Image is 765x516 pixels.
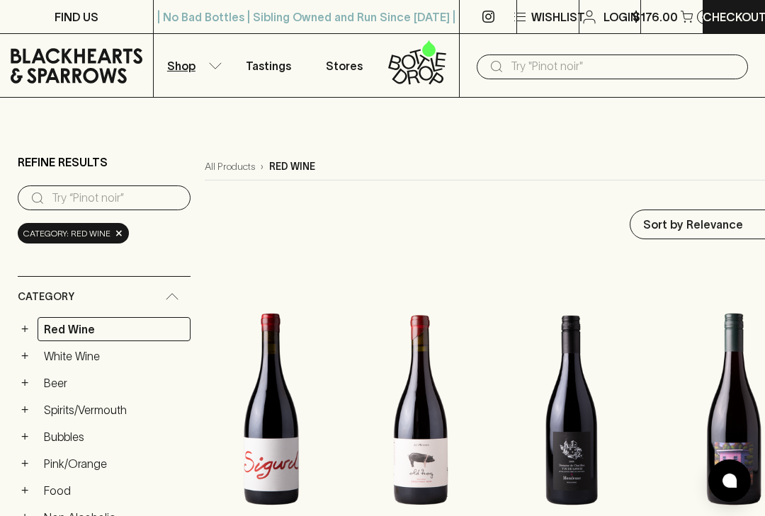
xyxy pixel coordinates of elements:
[115,226,123,241] span: ×
[18,288,74,306] span: Category
[18,376,32,390] button: +
[38,371,191,395] a: Beer
[511,55,737,78] input: Try "Pinot noir"
[633,8,678,25] p: $176.00
[38,344,191,368] a: White Wine
[154,34,230,97] button: Shop
[55,8,98,25] p: FIND US
[52,187,179,210] input: Try “Pinot noir”
[307,34,383,97] a: Stores
[167,57,195,74] p: Shop
[18,483,32,498] button: +
[246,57,291,74] p: Tastings
[38,425,191,449] a: Bubbles
[722,474,737,488] img: bubble-icon
[38,452,191,476] a: Pink/Orange
[261,159,263,174] p: ›
[23,227,110,241] span: Category: red wine
[205,159,255,174] a: All Products
[603,8,639,25] p: Login
[18,457,32,471] button: +
[18,322,32,336] button: +
[18,277,191,317] div: Category
[326,57,363,74] p: Stores
[643,216,743,233] p: Sort by Relevance
[230,34,307,97] a: Tastings
[38,317,191,341] a: Red Wine
[531,8,585,25] p: Wishlist
[18,403,32,417] button: +
[18,349,32,363] button: +
[18,154,108,171] p: Refine Results
[38,398,191,422] a: Spirits/Vermouth
[18,430,32,444] button: +
[38,478,191,503] a: Food
[269,159,315,174] p: red wine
